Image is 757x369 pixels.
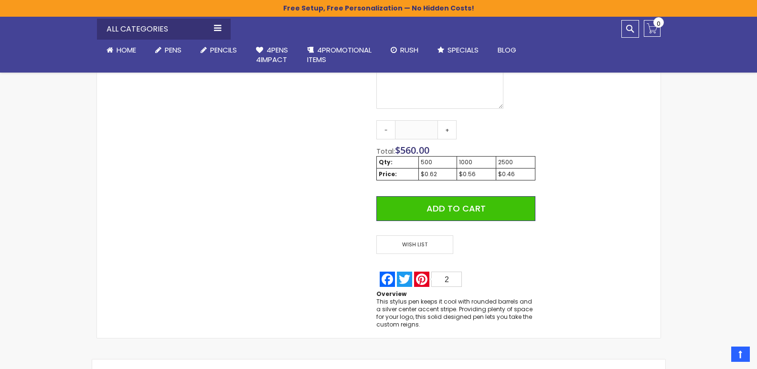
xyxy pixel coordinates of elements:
strong: Qty: [379,158,393,166]
span: 4Pens 4impact [256,45,288,64]
div: 2500 [498,158,533,166]
strong: Overview [376,290,406,298]
a: Pens [146,40,191,61]
div: $0.56 [459,170,494,178]
a: Specials [428,40,488,61]
span: 4PROMOTIONAL ITEMS [307,45,372,64]
a: Rush [381,40,428,61]
a: + [437,120,457,139]
span: Blog [498,45,516,55]
span: Home [117,45,136,55]
span: Total: [376,147,395,156]
a: Pinterest2 [413,272,463,287]
div: $0.62 [421,170,455,178]
a: Home [97,40,146,61]
button: Add to Cart [376,196,535,221]
span: Rush [400,45,418,55]
span: Pens [165,45,181,55]
a: Top [731,347,750,362]
span: Wish List [376,235,453,254]
a: 4PROMOTIONALITEMS [298,40,381,71]
a: Facebook [379,272,396,287]
a: Pencils [191,40,246,61]
span: Specials [448,45,479,55]
div: This stylus pen keeps it cool with rounded barrels and a silver center accent stripe. Providing p... [376,298,535,329]
a: Blog [488,40,526,61]
span: $ [395,144,429,157]
span: 2 [445,275,449,284]
div: $0.46 [498,170,533,178]
a: - [376,120,395,139]
span: 560.00 [400,144,429,157]
a: 0 [644,20,661,37]
div: 500 [421,158,455,166]
div: All Categories [97,19,231,40]
span: Pencils [210,45,237,55]
a: 4Pens4impact [246,40,298,71]
strong: Price: [379,170,397,178]
span: 0 [657,19,661,28]
a: Twitter [396,272,413,287]
span: Add to Cart [426,202,486,214]
div: 1000 [459,158,494,166]
a: Wish List [376,235,456,254]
